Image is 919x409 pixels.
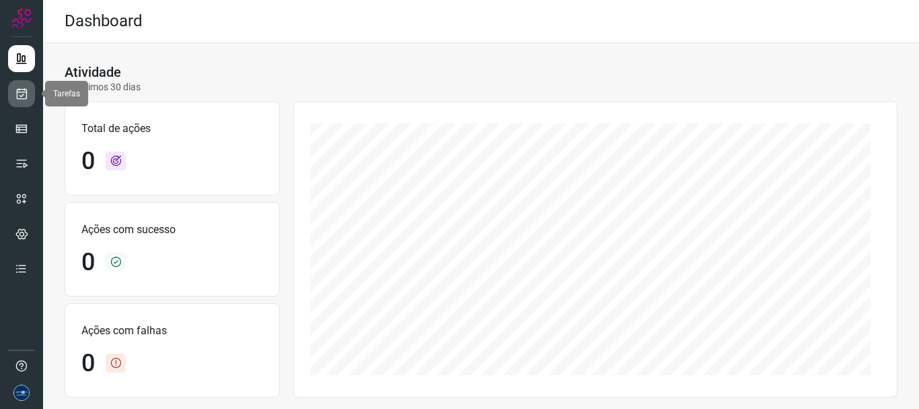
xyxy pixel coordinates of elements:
[81,121,263,137] p: Total de ações
[65,80,141,94] p: Últimos 30 dias
[65,64,121,80] h3: Atividade
[81,248,95,277] h1: 0
[81,222,263,238] p: Ações com sucesso
[81,323,263,339] p: Ações com falhas
[81,147,95,176] h1: 0
[13,385,30,401] img: d06bdf07e729e349525d8f0de7f5f473.png
[11,8,32,28] img: Logo
[65,11,143,31] h2: Dashboard
[81,349,95,378] h1: 0
[53,89,80,98] span: Tarefas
